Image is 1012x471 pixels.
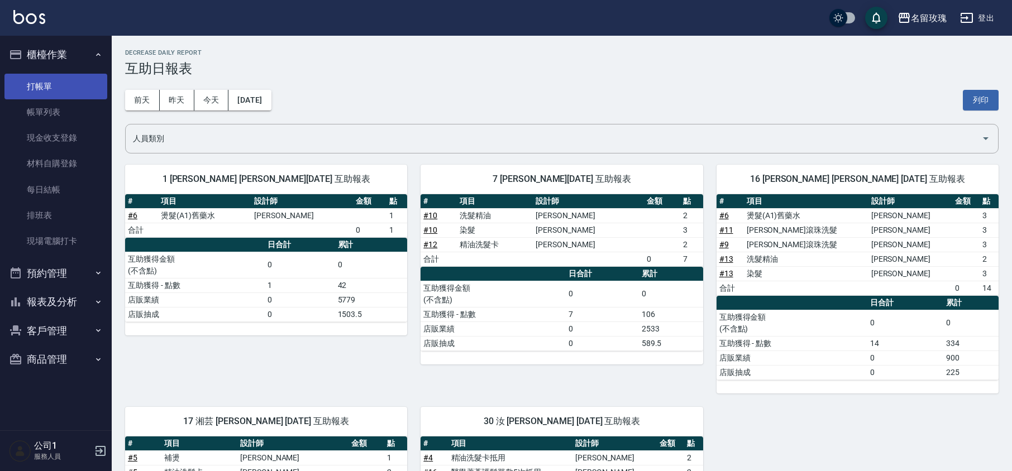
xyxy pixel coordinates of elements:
[980,194,999,209] th: 點
[386,223,408,237] td: 1
[335,278,408,292] td: 42
[457,208,533,223] td: 洗髮精油
[566,321,638,336] td: 0
[237,436,349,451] th: 設計師
[868,208,953,223] td: [PERSON_NAME]
[13,10,45,24] img: Logo
[639,321,703,336] td: 2533
[265,307,335,321] td: 0
[566,281,638,307] td: 0
[434,416,689,427] span: 30 汝 [PERSON_NAME] [DATE] 互助報表
[125,61,999,76] h3: 互助日報表
[977,129,995,147] button: Open
[4,287,107,316] button: 報表及分析
[719,211,729,220] a: #6
[194,90,229,110] button: 今天
[125,238,407,322] table: a dense table
[349,436,385,451] th: 金額
[4,40,107,69] button: 櫃檯作業
[421,436,448,451] th: #
[265,238,335,252] th: 日合計
[980,266,999,281] td: 3
[867,296,943,310] th: 日合計
[125,252,265,278] td: 互助獲得金額 (不含點)
[34,440,91,451] h5: 公司1
[868,266,953,281] td: [PERSON_NAME]
[335,292,408,307] td: 5779
[421,321,566,336] td: 店販業績
[980,252,999,266] td: 2
[423,225,437,234] a: #10
[421,307,566,321] td: 互助獲得 - 點數
[384,450,407,465] td: 1
[911,11,947,25] div: 名留玫瑰
[237,450,349,465] td: [PERSON_NAME]
[865,7,887,29] button: save
[421,267,703,351] table: a dense table
[717,310,868,336] td: 互助獲得金額 (不含點)
[423,240,437,249] a: #12
[566,267,638,281] th: 日合計
[533,223,644,237] td: [PERSON_NAME]
[265,252,335,278] td: 0
[434,174,689,185] span: 7 [PERSON_NAME][DATE] 互助報表
[572,436,657,451] th: 設計師
[4,151,107,176] a: 材料自購登錄
[943,336,999,350] td: 334
[533,237,644,252] td: [PERSON_NAME]
[139,174,394,185] span: 1 [PERSON_NAME] [PERSON_NAME][DATE] 互助報表
[4,259,107,288] button: 預約管理
[533,194,644,209] th: 設計師
[868,223,953,237] td: [PERSON_NAME]
[386,194,408,209] th: 點
[893,7,951,30] button: 名留玫瑰
[125,223,158,237] td: 合計
[4,203,107,228] a: 排班表
[423,211,437,220] a: #10
[717,365,868,379] td: 店販抽成
[4,125,107,151] a: 現金收支登錄
[158,208,251,223] td: 燙髮(A1)舊藥水
[128,453,137,462] a: #5
[158,194,251,209] th: 項目
[228,90,271,110] button: [DATE]
[533,208,644,223] td: [PERSON_NAME]
[980,223,999,237] td: 3
[644,252,680,266] td: 0
[386,208,408,223] td: 1
[130,129,977,148] input: 人員名稱
[744,194,868,209] th: 項目
[639,281,703,307] td: 0
[980,237,999,252] td: 3
[125,278,265,292] td: 互助獲得 - 點數
[566,307,638,321] td: 7
[161,450,237,465] td: 補燙
[868,194,953,209] th: 設計師
[639,307,703,321] td: 106
[128,211,137,220] a: #6
[680,194,703,209] th: 點
[335,238,408,252] th: 累計
[265,278,335,292] td: 1
[963,90,999,110] button: 列印
[867,336,943,350] td: 14
[125,194,407,238] table: a dense table
[719,225,733,234] a: #11
[448,450,572,465] td: 精油洗髮卡抵用
[161,436,237,451] th: 項目
[457,194,533,209] th: 項目
[717,296,999,380] table: a dense table
[457,223,533,237] td: 染髮
[730,174,985,185] span: 16 [PERSON_NAME] [PERSON_NAME] [DATE] 互助報表
[421,252,457,266] td: 合計
[4,345,107,374] button: 商品管理
[719,240,729,249] a: #9
[644,194,680,209] th: 金額
[265,292,335,307] td: 0
[639,267,703,281] th: 累計
[717,350,868,365] td: 店販業績
[867,310,943,336] td: 0
[423,453,433,462] a: #4
[657,436,684,451] th: 金額
[4,177,107,203] a: 每日結帳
